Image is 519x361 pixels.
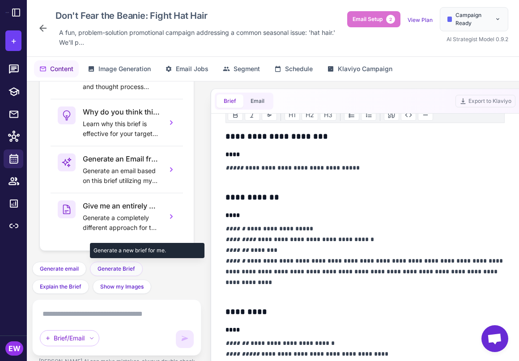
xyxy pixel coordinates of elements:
[176,64,208,74] span: Email Jobs
[353,15,383,23] span: Email Setup
[5,341,23,356] div: EW
[90,262,143,276] button: Generate Brief
[83,213,160,233] p: Generate a completely different approach for this campaign.
[98,64,151,74] span: Image Generation
[40,265,79,273] span: Generate email
[93,280,151,294] button: Show my Images
[59,28,344,47] span: A fun, problem-solution promotional campaign addressing a common seasonal issue: 'hat hair.' We'l...
[82,60,156,77] button: Image Generation
[386,15,395,24] span: 2
[302,109,318,121] button: H2
[338,64,392,74] span: Klaviyo Campaign
[50,64,73,74] span: Content
[98,265,135,273] span: Generate Brief
[160,60,214,77] button: Email Jobs
[83,119,160,139] p: Learn why this brief is effective for your target audience.
[455,95,515,107] button: Export to Klaviyo
[322,60,398,77] button: Klaviyo Campaign
[234,64,260,74] span: Segment
[217,94,243,108] button: Brief
[481,325,508,352] a: Open chat
[83,200,160,211] h3: Give me an entirely new brief
[285,109,300,121] button: H1
[408,17,433,23] a: View Plan
[243,94,272,108] button: Email
[455,11,491,27] span: Campaign Ready
[32,262,86,276] button: Generate email
[83,153,160,164] h3: Generate an Email from this brief
[320,109,336,121] button: H3
[269,60,318,77] button: Schedule
[83,72,160,92] p: Understand the reasoning and thought process behind this brief.
[40,283,81,291] span: Explain the Brief
[32,280,89,294] button: Explain the Brief
[11,34,17,47] span: +
[217,60,265,77] button: Segment
[5,30,21,51] button: +
[347,11,400,27] button: Email Setup2
[55,26,347,49] div: Click to edit description
[447,36,508,42] span: AI Strategist Model 0.9.2
[83,166,160,186] p: Generate an email based on this brief utilizing my email components.
[52,7,347,24] div: Click to edit campaign name
[5,12,9,13] img: Raleon Logo
[100,283,144,291] span: Show my Images
[34,60,79,77] button: Content
[40,330,99,346] div: Brief/Email
[285,64,313,74] span: Schedule
[83,106,160,117] h3: Why do you think this brief will work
